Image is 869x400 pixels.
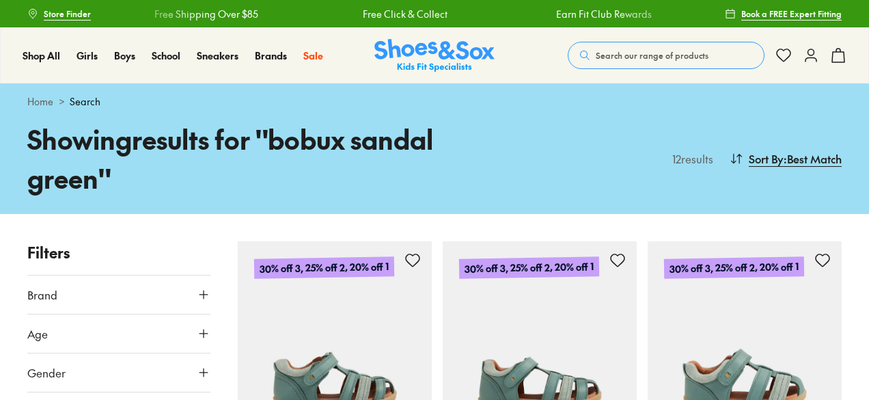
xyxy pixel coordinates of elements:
span: Search [70,94,100,109]
a: Sneakers [197,49,238,63]
span: Shop All [23,49,60,62]
button: Sort By:Best Match [730,144,842,174]
span: School [152,49,180,62]
span: Book a FREE Expert Fitting [741,8,842,20]
a: Boys [114,49,135,63]
a: Free Shipping Over $85 [154,7,258,21]
a: Book a FREE Expert Fitting [725,1,842,26]
span: Sort By [749,150,784,167]
img: SNS_Logo_Responsive.svg [374,39,495,72]
button: Search our range of products [568,42,764,69]
a: Free Click & Collect [363,7,447,21]
a: Home [27,94,53,109]
span: Gender [27,364,66,381]
a: School [152,49,180,63]
button: Brand [27,276,210,314]
a: Brands [255,49,287,63]
span: Sale [303,49,323,62]
p: 30% off 3, 25% off 2, 20% off 1 [664,256,804,279]
a: Store Finder [27,1,91,26]
a: Girls [77,49,98,63]
h1: Showing results for " bobux sandal green " [27,120,434,198]
span: Age [27,325,48,342]
a: Earn Fit Club Rewards [556,7,652,21]
span: Store Finder [44,8,91,20]
span: Search our range of products [596,49,708,62]
span: : Best Match [784,150,842,167]
span: Brand [27,286,57,303]
p: Filters [27,241,210,264]
p: 30% off 3, 25% off 2, 20% off 1 [254,256,394,279]
span: Girls [77,49,98,62]
p: 12 results [667,150,713,167]
span: Sneakers [197,49,238,62]
span: Boys [114,49,135,62]
a: Shop All [23,49,60,63]
p: 30% off 3, 25% off 2, 20% off 1 [459,256,599,279]
a: Sale [303,49,323,63]
a: Shoes & Sox [374,39,495,72]
div: > [27,94,842,109]
span: Brands [255,49,287,62]
button: Gender [27,354,210,392]
button: Age [27,315,210,353]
